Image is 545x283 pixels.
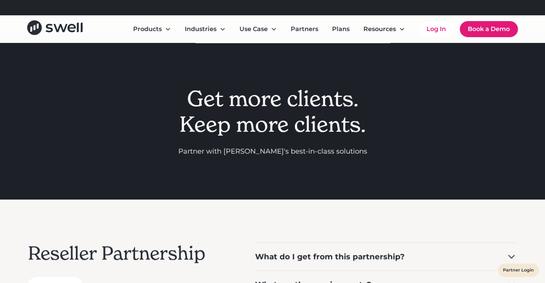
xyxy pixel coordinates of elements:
div: Resources [363,25,396,34]
div: Resources [357,21,411,37]
p: Partner with [PERSON_NAME]'s best-in-class solutions [178,146,367,157]
a: Book a Demo [460,21,518,37]
div: Use Case [239,25,268,34]
div: Industries [179,21,232,37]
div: What do I get from this partnership? [255,251,405,262]
a: home [27,20,83,38]
a: Log In [419,21,454,37]
div: Products [127,21,177,37]
div: Industries [185,25,216,34]
a: Partners [285,21,324,37]
h2: Reseller Partnership [28,242,225,265]
a: Partner Login [503,265,534,275]
h1: Get more clients. Keep more clients. [178,86,367,137]
div: Products [133,25,162,34]
a: Plans [326,21,356,37]
div: Use Case [233,21,283,37]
